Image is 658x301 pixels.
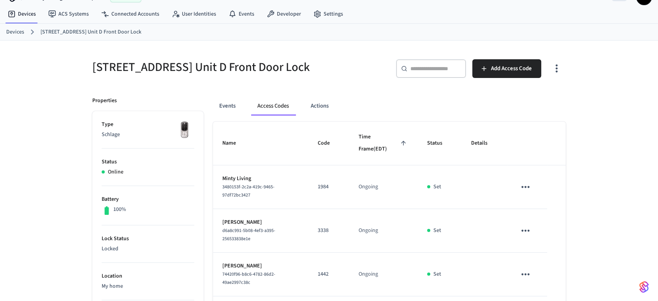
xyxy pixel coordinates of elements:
[472,59,541,78] button: Add Access Code
[213,97,566,115] div: ant example
[102,195,194,204] p: Battery
[433,270,441,278] p: Set
[222,227,275,242] span: d6a8c991-5b08-4ef3-a395-256533838e1e
[427,137,452,149] span: Status
[102,272,194,280] p: Location
[222,137,246,149] span: Name
[349,209,418,253] td: Ongoing
[2,7,42,21] a: Devices
[304,97,335,115] button: Actions
[260,7,307,21] a: Developer
[639,281,649,293] img: SeamLogoGradient.69752ec5.svg
[307,7,349,21] a: Settings
[318,183,340,191] p: 1984
[175,120,194,140] img: Yale Assure Touchscreen Wifi Smart Lock, Satin Nickel, Front
[40,28,141,36] a: [STREET_ADDRESS] Unit D Front Door Lock
[213,97,242,115] button: Events
[222,7,260,21] a: Events
[92,97,117,105] p: Properties
[102,245,194,253] p: Locked
[349,165,418,209] td: Ongoing
[6,28,24,36] a: Devices
[359,131,408,156] span: Time Frame(EDT)
[102,158,194,166] p: Status
[95,7,165,21] a: Connected Accounts
[222,271,275,286] span: 74420f96-b8c6-4782-86d2-49ae2997c38c
[222,175,299,183] p: Minty Living
[113,205,126,214] p: 100%
[165,7,222,21] a: User Identities
[222,218,299,227] p: [PERSON_NAME]
[318,270,340,278] p: 1442
[102,131,194,139] p: Schlage
[318,227,340,235] p: 3338
[491,64,532,74] span: Add Access Code
[433,183,441,191] p: Set
[349,253,418,296] td: Ongoing
[102,282,194,290] p: My home
[251,97,295,115] button: Access Codes
[42,7,95,21] a: ACS Systems
[222,262,299,270] p: [PERSON_NAME]
[471,137,498,149] span: Details
[102,120,194,129] p: Type
[92,59,324,75] h5: [STREET_ADDRESS] Unit D Front Door Lock
[222,184,274,198] span: 3480153f-2c2a-419c-9465-97df72bc3427
[318,137,340,149] span: Code
[108,168,123,176] p: Online
[102,235,194,243] p: Lock Status
[433,227,441,235] p: Set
